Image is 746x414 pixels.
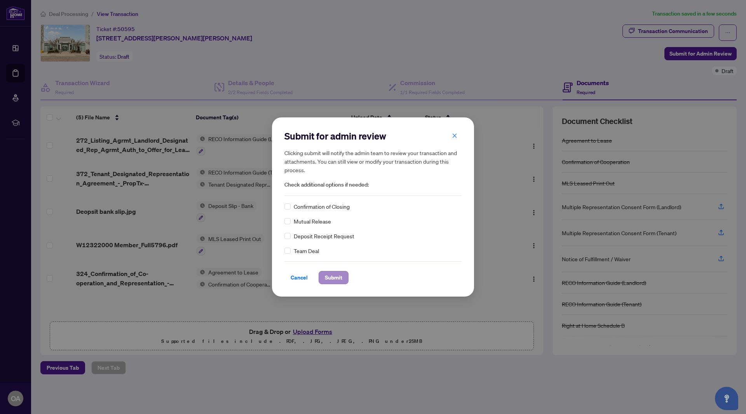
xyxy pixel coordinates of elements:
span: Submit [325,271,342,284]
span: Cancel [291,271,308,284]
button: Open asap [715,387,738,410]
button: Submit [319,271,349,284]
span: Team Deal [294,246,319,255]
h2: Submit for admin review [284,130,462,142]
span: close [452,133,457,138]
span: Deposit Receipt Request [294,232,354,240]
span: Check additional options if needed: [284,180,462,189]
h5: Clicking submit will notify the admin team to review your transaction and attachments. You can st... [284,148,462,174]
span: Confirmation of Closing [294,202,350,211]
span: Mutual Release [294,217,331,225]
button: Cancel [284,271,314,284]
